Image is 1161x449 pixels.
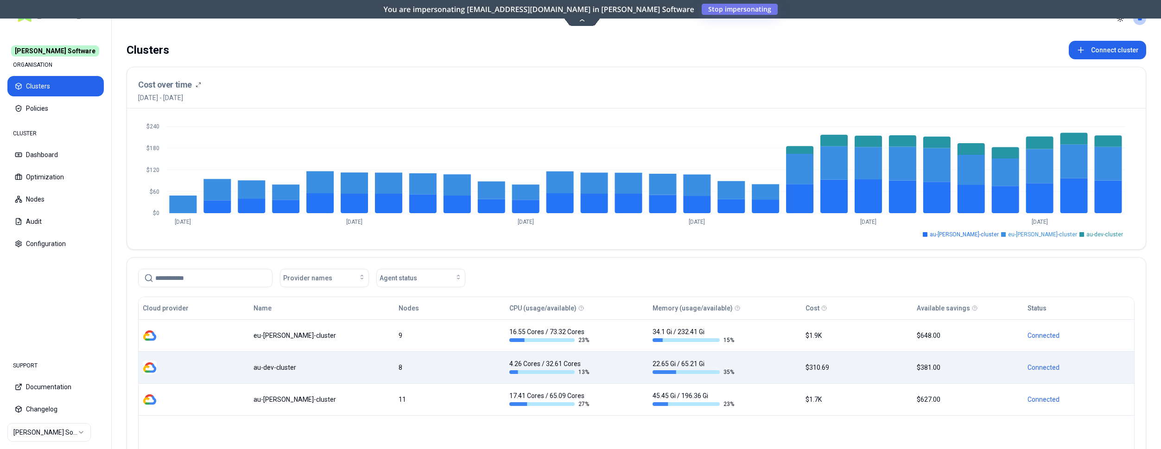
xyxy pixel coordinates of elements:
[254,299,272,317] button: Name
[518,219,534,225] tspan: [DATE]
[653,299,733,317] button: Memory (usage/available)
[146,167,159,173] tspan: $120
[143,360,157,374] img: gcp
[380,273,417,283] span: Agent status
[283,273,332,283] span: Provider names
[7,56,104,74] div: ORGANISATION
[146,145,159,152] tspan: $180
[1086,231,1123,238] span: au-dev-cluster
[376,269,465,287] button: Agent status
[175,219,191,225] tspan: [DATE]
[11,45,99,57] span: [PERSON_NAME] Software
[7,98,104,119] button: Policies
[806,331,908,340] div: $1.9K
[399,299,419,317] button: Nodes
[806,299,819,317] button: Cost
[509,368,591,376] div: 13 %
[138,93,201,102] span: [DATE] - [DATE]
[509,359,591,376] div: 4.26 Cores / 32.61 Cores
[806,363,908,372] div: $310.69
[153,210,159,216] tspan: $0
[509,336,591,344] div: 23 %
[509,327,591,344] div: 16.55 Cores / 73.32 Cores
[399,395,501,404] div: 11
[509,391,591,408] div: 17.41 Cores / 65.09 Cores
[399,363,501,372] div: 8
[143,299,189,317] button: Cloud provider
[7,124,104,143] div: CLUSTER
[7,234,104,254] button: Configuration
[1028,331,1130,340] div: Connected
[1008,231,1077,238] span: eu-[PERSON_NAME]-cluster
[1028,304,1047,313] div: Status
[7,399,104,419] button: Changelog
[280,269,369,287] button: Provider names
[7,211,104,232] button: Audit
[917,363,1019,372] div: $381.00
[689,219,705,225] tspan: [DATE]
[653,391,734,408] div: 45.45 Gi / 196.36 Gi
[254,363,390,372] div: au-dev-cluster
[7,356,104,375] div: SUPPORT
[653,336,734,344] div: 15 %
[653,327,734,344] div: 34.1 Gi / 232.41 Gi
[143,329,157,342] img: gcp
[653,359,734,376] div: 22.65 Gi / 65.21 Gi
[143,392,157,406] img: gcp
[7,377,104,397] button: Documentation
[127,41,169,59] div: Clusters
[653,400,734,408] div: 23 %
[1028,363,1130,372] div: Connected
[7,145,104,165] button: Dashboard
[509,299,577,317] button: CPU (usage/available)
[7,189,104,209] button: Nodes
[917,395,1019,404] div: $627.00
[1069,41,1146,59] button: Connect cluster
[1032,219,1048,225] tspan: [DATE]
[653,368,734,376] div: 35 %
[860,219,876,225] tspan: [DATE]
[254,331,390,340] div: eu-rex-cluster
[138,78,192,91] h3: Cost over time
[146,123,159,130] tspan: $240
[7,167,104,187] button: Optimization
[930,231,999,238] span: au-[PERSON_NAME]-cluster
[254,395,390,404] div: au-rex-cluster
[346,219,362,225] tspan: [DATE]
[806,395,908,404] div: $1.7K
[1028,395,1130,404] div: Connected
[509,400,591,408] div: 27 %
[917,299,970,317] button: Available savings
[399,331,501,340] div: 9
[150,189,159,195] tspan: $60
[7,76,104,96] button: Clusters
[917,331,1019,340] div: $648.00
